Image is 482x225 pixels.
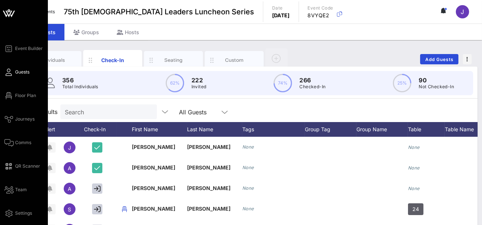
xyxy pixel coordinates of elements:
p: Event Code [308,4,333,12]
a: Settings [4,209,32,218]
span: [PERSON_NAME] [187,144,231,150]
p: 90 [419,76,454,85]
span: Add Guests [425,57,454,62]
div: Tags [242,122,305,137]
div: J [456,5,469,18]
span: Comms [15,139,31,146]
span: QR Scanner [15,163,40,169]
p: Date [272,4,290,12]
div: Table [408,122,445,137]
div: First Name [132,122,187,137]
span: 24 [412,203,419,215]
span: [PERSON_NAME] [187,206,231,212]
span: [PERSON_NAME] [132,144,175,150]
button: Add Guests [420,54,458,64]
span: A [68,186,71,192]
p: 8VYQE2 [308,12,333,19]
span: Guests [15,69,29,75]
i: None [242,185,254,191]
i: None [242,206,254,211]
div: All Guests [179,109,207,115]
div: Groups [64,24,108,40]
a: Comms [4,138,31,147]
span: S [68,206,71,213]
span: Team [15,186,27,193]
span: [PERSON_NAME] [132,206,175,212]
a: Event Builder [4,44,43,53]
div: Seating [157,57,190,64]
span: J [68,144,71,151]
span: 75th [DEMOGRAPHIC_DATA] Leaders Luncheon Series [64,6,254,17]
div: Custom [218,57,251,64]
span: A [68,165,71,171]
p: 356 [62,76,98,85]
span: [PERSON_NAME] [187,164,231,171]
p: 266 [299,76,326,85]
p: [DATE] [272,12,290,19]
a: Floor Plan [4,91,36,100]
span: Journeys [15,116,35,122]
p: Not Checked-In [419,83,454,90]
span: [PERSON_NAME] [132,185,175,191]
span: Settings [15,210,32,217]
span: [PERSON_NAME] [187,185,231,191]
span: J [461,8,464,15]
a: Team [4,185,27,194]
span: Event Builder [15,45,43,52]
div: Group Name [356,122,408,137]
i: None [242,165,254,170]
i: None [408,165,420,171]
div: Last Name [187,122,242,137]
p: Invited [191,83,207,90]
div: Hosts [108,24,148,40]
p: 222 [191,76,207,85]
p: Checked-In [299,83,326,90]
p: Total Individuals [62,83,98,90]
div: Group Tag [305,122,356,137]
div: Alert [41,122,59,137]
i: None [408,186,420,191]
div: Check-In [80,122,117,137]
a: Journeys [4,115,35,124]
div: All Guests [175,104,233,119]
div: Individuals [36,57,68,64]
span: [PERSON_NAME] [132,164,175,171]
a: QR Scanner [4,162,40,171]
i: None [242,144,254,150]
div: Check-In [96,56,129,64]
a: Guests [4,68,29,76]
i: None [408,144,420,150]
span: Floor Plan [15,92,36,99]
